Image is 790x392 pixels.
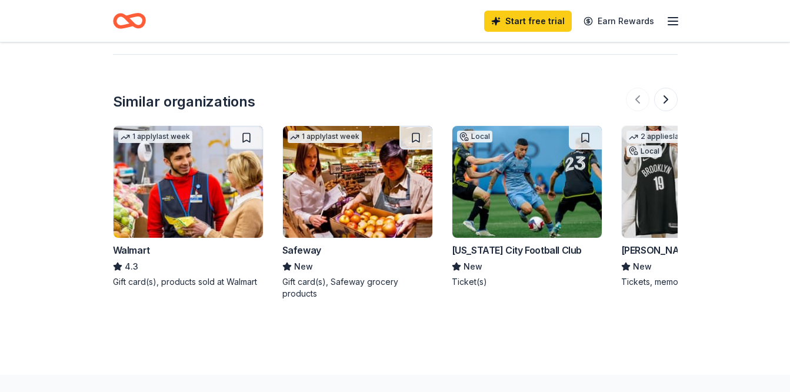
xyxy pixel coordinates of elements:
a: Earn Rewards [576,11,661,32]
div: Safeway [282,243,321,257]
div: Similar organizations [113,92,255,111]
div: 1 apply last week [288,131,362,143]
img: Image for Walmart [114,126,263,238]
div: 2 applies last week [626,131,709,143]
a: Image for New York City Football ClubLocal[US_STATE] City Football ClubNewTicket(s) [452,125,602,288]
span: New [294,260,313,274]
a: Image for Safeway1 applylast weekSafewayNewGift card(s), Safeway grocery products [282,125,433,300]
span: New [464,260,482,274]
a: Image for Walmart1 applylast weekWalmart4.3Gift card(s), products sold at Walmart [113,125,264,288]
div: Local [457,131,492,142]
div: [PERSON_NAME] [621,243,696,257]
div: Local [626,145,662,157]
div: Ticket(s) [452,276,602,288]
a: Home [113,7,146,35]
div: Gift card(s), products sold at Walmart [113,276,264,288]
div: Walmart [113,243,150,257]
div: Tickets, memorabilia, merchandise [621,276,772,288]
a: Image for Brooklyn Nets2 applieslast weekLocal[PERSON_NAME]NewTickets, memorabilia, merchandise [621,125,772,288]
img: Image for New York City Football Club [452,126,602,238]
img: Image for Brooklyn Nets [622,126,771,238]
span: 4.3 [125,260,138,274]
div: [US_STATE] City Football Club [452,243,582,257]
img: Image for Safeway [283,126,432,238]
span: New [633,260,652,274]
div: Gift card(s), Safeway grocery products [282,276,433,300]
a: Start free trial [484,11,572,32]
div: 1 apply last week [118,131,192,143]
